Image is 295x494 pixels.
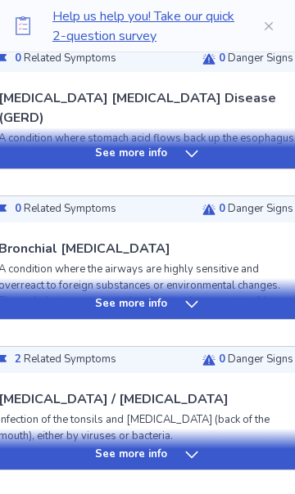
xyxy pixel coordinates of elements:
[15,352,116,368] p: Related Symptoms
[15,51,116,67] p: Related Symptoms
[52,7,236,46] p: Help us help you! Take our quick 2-question survey
[15,201,116,218] p: Related Symptoms
[95,447,167,463] p: See more info
[95,146,167,162] p: See more info
[219,352,225,366] span: 0
[219,201,225,216] span: 0
[219,201,293,218] p: Danger Signs
[219,51,293,67] p: Danger Signs
[15,51,21,65] span: 0
[95,296,167,312] p: See more info
[15,201,21,216] span: 0
[219,352,293,368] p: Danger Signs
[219,51,225,65] span: 0
[15,352,21,366] span: 2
